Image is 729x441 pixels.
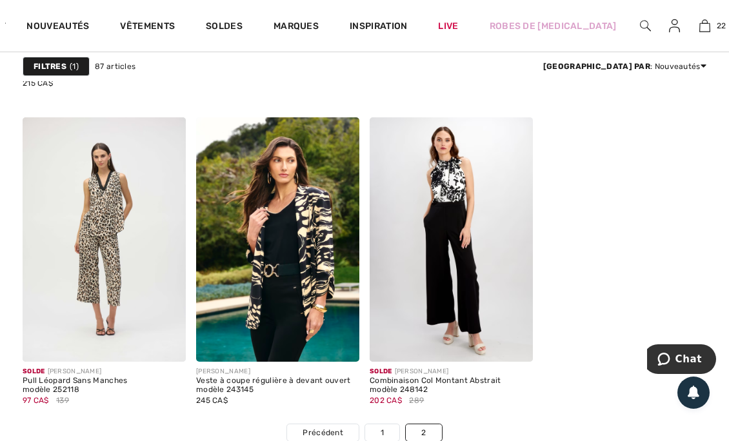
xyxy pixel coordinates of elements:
[370,117,533,362] img: Combinaison Col Montant Abstrait modèle 248142. Black/offwhite
[365,424,399,441] a: 1
[95,61,135,72] span: 87 articles
[303,427,343,438] span: Précédent
[490,19,617,33] a: Robes de [MEDICAL_DATA]
[640,18,651,34] img: recherche
[659,18,690,34] a: Se connecter
[23,367,45,375] span: Solde
[350,21,407,34] span: Inspiration
[543,61,706,72] div: : Nouveautés
[717,20,726,32] span: 22
[10,397,46,433] iframe: Small video preview of a live video
[23,377,186,395] div: Pull Léopard Sans Manches modèle 252118
[370,367,392,375] span: Solde
[196,117,359,362] img: Veste à coupe régulière à devant ouvert modèle 243145. Champagne/black
[691,18,718,34] a: 22
[699,18,710,34] img: Mon panier
[438,19,458,33] a: Live
[406,424,441,441] a: 2
[26,21,89,34] a: Nouveautés
[23,367,186,377] div: [PERSON_NAME]
[196,367,359,377] div: [PERSON_NAME]
[274,21,319,34] a: Marques
[543,62,650,71] strong: [GEOGRAPHIC_DATA] par
[370,396,402,405] span: 202 CA$
[23,117,186,362] img: Pull Léopard Sans Manches modèle 252118. Beige/Noir
[370,377,533,395] div: Combinaison Col Montant Abstrait modèle 248142
[287,424,359,441] a: Précédent
[669,18,680,34] img: Mes infos
[409,395,424,406] span: 289
[34,61,66,72] strong: Filtres
[56,395,69,406] span: 139
[370,367,533,377] div: [PERSON_NAME]
[206,21,243,34] a: Soldes
[120,21,175,34] a: Vêtements
[196,377,359,395] div: Veste à coupe régulière à devant ouvert modèle 243145
[196,396,228,405] span: 245 CA$
[5,10,6,36] img: 1ère Avenue
[23,396,49,405] span: 97 CA$
[23,79,53,88] span: 215 CA$
[647,344,716,377] iframe: Ouvre un widget dans lequel vous pouvez chatter avec l’un de nos agents
[70,61,79,72] span: 1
